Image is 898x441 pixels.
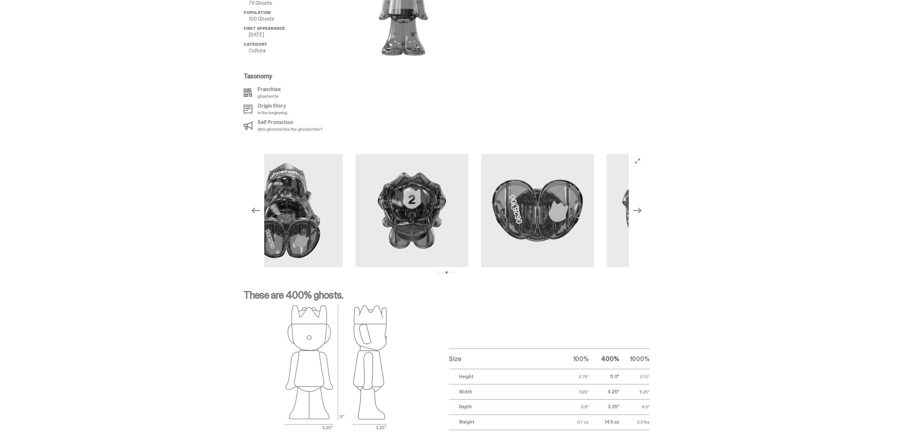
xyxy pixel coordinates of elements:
[449,399,558,415] td: Depth
[258,94,281,98] p: ghostwrite
[249,48,345,53] p: Culture
[249,32,345,37] p: [DATE]
[258,110,288,115] p: In the beginning.
[558,369,589,384] td: 2.75"
[446,272,448,273] button: View slide 3
[244,42,267,47] span: Category
[356,154,469,267] img: ghostwrite_Two_Media_7.png
[244,26,285,31] span: First Appearance
[607,154,720,267] img: ghostwrite_Two_Media_9.png
[619,415,650,430] td: 2.3 lbs
[631,204,645,218] button: Next
[449,272,451,273] button: View slide 4
[449,369,558,384] td: Height
[619,384,650,399] td: 11.25"
[634,157,641,165] button: View full-screen
[442,272,444,273] button: View slide 2
[589,349,619,369] th: 400%
[619,399,650,415] td: 8.0"
[244,290,650,305] p: These are 400% ghosts.
[481,154,594,267] img: ghostwrite_Two_Media_8.png
[258,127,323,131] p: Who ghostwrites the ghostwriter?
[249,204,263,218] button: Previous
[249,1,345,6] p: 75 Ghosts
[258,120,323,125] p: Self Promotion
[558,384,589,399] td: 1.125"
[258,87,281,92] p: Franchise
[589,415,619,430] td: 14.5 oz
[589,384,619,399] td: 4.25"
[230,154,343,267] img: ghostwrite_Two_Media_6.png
[249,16,345,22] p: 100 Ghosts
[619,349,650,369] th: 1000%
[619,369,650,384] td: 27.5"
[589,369,619,384] td: 11.0"
[244,73,341,79] p: Taxonomy
[558,399,589,415] td: 0.8"
[449,349,558,369] th: Size
[449,384,558,399] td: Width
[558,349,589,369] th: 100%
[244,10,271,15] span: Population
[438,272,440,273] button: View slide 1
[285,305,387,430] img: ghost outlines spec
[558,415,589,430] td: 0.7 oz
[258,103,288,109] p: Origin Story
[449,415,558,430] td: Weight
[589,399,619,415] td: 3.25"
[453,272,455,273] button: View slide 5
